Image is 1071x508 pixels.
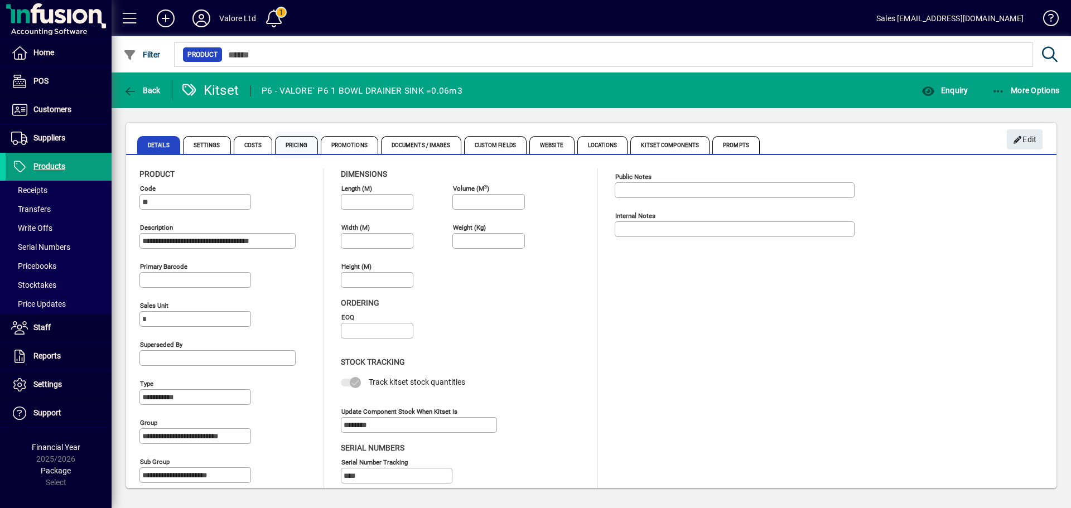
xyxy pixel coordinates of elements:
[6,219,112,238] a: Write Offs
[341,458,408,466] mat-label: Serial Number tracking
[369,378,465,386] span: Track kitset stock quantities
[992,86,1060,95] span: More Options
[183,136,231,154] span: Settings
[529,136,575,154] span: Website
[140,341,182,349] mat-label: Superseded by
[712,136,760,154] span: Prompts
[187,49,218,60] span: Product
[262,82,462,100] div: P6 - VALORE` P6 1 BOWL DRAINER SINK =0.06m3
[464,136,527,154] span: Custom Fields
[6,124,112,152] a: Suppliers
[453,185,489,192] mat-label: Volume (m )
[321,136,378,154] span: Promotions
[484,183,487,189] sup: 3
[123,50,161,59] span: Filter
[184,8,219,28] button: Profile
[1007,129,1043,149] button: Edit
[615,173,652,181] mat-label: Public Notes
[11,205,51,214] span: Transfers
[6,96,112,124] a: Customers
[275,136,318,154] span: Pricing
[11,280,56,289] span: Stocktakes
[234,136,273,154] span: Costs
[148,8,184,28] button: Add
[32,443,80,452] span: Financial Year
[341,357,405,366] span: Stock Tracking
[6,294,112,313] a: Price Updates
[6,257,112,275] a: Pricebooks
[6,314,112,342] a: Staff
[181,81,239,99] div: Kitset
[989,80,1063,100] button: More Options
[112,80,173,100] app-page-header-button: Back
[11,224,52,233] span: Write Offs
[11,299,66,308] span: Price Updates
[341,185,372,192] mat-label: Length (m)
[33,380,62,389] span: Settings
[341,313,354,321] mat-label: EOQ
[33,133,65,142] span: Suppliers
[453,224,486,231] mat-label: Weight (Kg)
[1013,130,1037,149] span: Edit
[11,262,56,270] span: Pricebooks
[140,458,170,466] mat-label: Sub group
[577,136,628,154] span: Locations
[33,48,54,57] span: Home
[140,302,168,309] mat-label: Sales unit
[6,342,112,370] a: Reports
[140,419,157,427] mat-label: Group
[140,224,173,231] mat-label: Description
[41,466,71,475] span: Package
[615,212,655,220] mat-label: Internal Notes
[123,86,161,95] span: Back
[33,162,65,171] span: Products
[219,9,256,27] div: Valore Ltd
[120,80,163,100] button: Back
[137,136,180,154] span: Details
[6,67,112,95] a: POS
[919,80,971,100] button: Enquiry
[6,39,112,67] a: Home
[11,186,47,195] span: Receipts
[876,9,1024,27] div: Sales [EMAIL_ADDRESS][DOMAIN_NAME]
[120,45,163,65] button: Filter
[11,243,70,251] span: Serial Numbers
[6,200,112,219] a: Transfers
[6,181,112,200] a: Receipts
[33,105,71,114] span: Customers
[341,224,370,231] mat-label: Width (m)
[341,263,372,270] mat-label: Height (m)
[6,238,112,257] a: Serial Numbers
[33,76,49,85] span: POS
[140,380,153,388] mat-label: Type
[33,408,61,417] span: Support
[1035,2,1057,38] a: Knowledge Base
[33,351,61,360] span: Reports
[140,185,156,192] mat-label: Code
[33,323,51,332] span: Staff
[6,275,112,294] a: Stocktakes
[341,298,379,307] span: Ordering
[139,170,175,178] span: Product
[6,371,112,399] a: Settings
[6,399,112,427] a: Support
[922,86,968,95] span: Enquiry
[630,136,710,154] span: Kitset Components
[341,407,457,415] mat-label: Update component stock when kitset is
[140,263,187,270] mat-label: Primary barcode
[341,170,387,178] span: Dimensions
[381,136,461,154] span: Documents / Images
[341,443,404,452] span: Serial Numbers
